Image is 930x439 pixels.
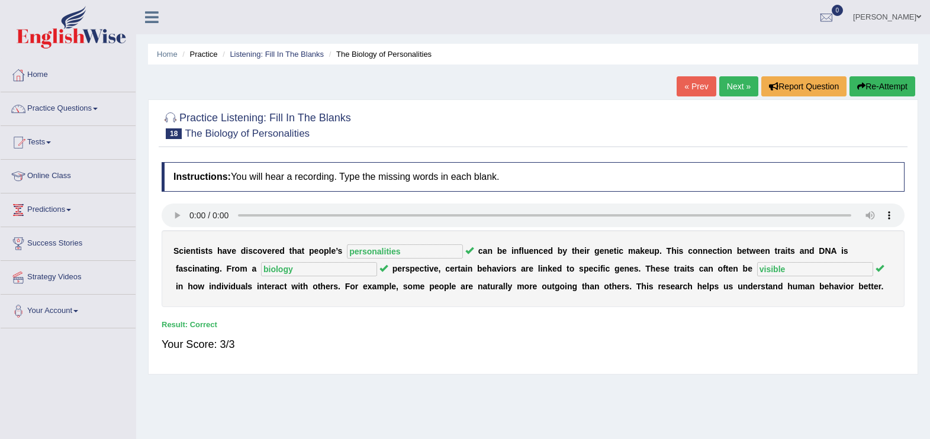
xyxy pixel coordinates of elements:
[279,282,284,291] b: c
[166,128,182,139] span: 18
[179,246,184,256] b: c
[679,246,684,256] b: s
[318,246,324,256] b: o
[521,264,526,273] b: a
[261,262,377,276] input: blank
[427,264,429,273] b: i
[355,282,358,291] b: r
[465,282,468,291] b: r
[434,264,439,273] b: e
[584,264,589,273] b: p
[413,282,420,291] b: m
[659,246,662,256] b: .
[363,282,368,291] b: e
[614,246,617,256] b: t
[455,264,458,273] b: r
[429,264,434,273] b: v
[420,282,425,291] b: e
[749,246,756,256] b: w
[397,264,402,273] b: e
[420,264,424,273] b: c
[524,282,530,291] b: o
[396,282,398,291] b: ,
[216,282,221,291] b: d
[660,264,665,273] b: s
[533,282,538,291] b: e
[1,59,136,88] a: Home
[195,264,200,273] b: n
[543,246,548,256] b: e
[634,264,639,273] b: s
[245,282,247,291] b: l
[313,282,318,291] b: o
[555,282,560,291] b: g
[253,246,258,256] b: c
[338,246,343,256] b: s
[677,246,679,256] b: i
[410,264,415,273] b: p
[645,264,651,273] b: T
[326,282,330,291] b: e
[809,246,815,256] b: d
[624,264,629,273] b: n
[728,264,733,273] b: e
[699,264,704,273] b: c
[221,282,224,291] b: i
[235,264,240,273] b: o
[483,282,488,291] b: a
[272,282,275,291] b: r
[297,246,302,256] b: a
[178,282,184,291] b: n
[267,282,272,291] b: e
[224,282,229,291] b: v
[579,264,584,273] b: s
[503,282,506,291] b: l
[376,282,384,291] b: m
[628,246,635,256] b: m
[508,282,513,291] b: y
[284,282,287,291] b: t
[639,264,641,273] b: .
[760,246,765,256] b: e
[1,193,136,223] a: Predictions
[179,264,184,273] b: a
[257,282,259,291] b: i
[1,160,136,189] a: Online Class
[712,246,717,256] b: c
[680,264,685,273] b: a
[248,246,253,256] b: s
[176,264,179,273] b: f
[298,282,300,291] b: i
[309,246,314,256] b: p
[619,246,623,256] b: c
[790,246,795,256] b: s
[333,282,338,291] b: s
[1,227,136,257] a: Success Stories
[569,264,575,273] b: o
[445,264,450,273] b: c
[336,246,337,256] b: ’
[684,264,687,273] b: i
[514,246,519,256] b: n
[543,264,548,273] b: n
[478,246,483,256] b: c
[703,264,708,273] b: a
[501,264,503,273] b: i
[606,264,610,273] b: c
[693,246,698,256] b: o
[209,282,211,291] b: i
[384,282,390,291] b: p
[671,246,677,256] b: h
[176,282,178,291] b: i
[198,246,201,256] b: i
[229,282,231,291] b: i
[207,264,210,273] b: i
[620,264,625,273] b: e
[408,282,413,291] b: o
[635,246,640,256] b: a
[231,282,236,291] b: d
[522,246,524,256] b: l
[192,264,195,273] b: i
[483,246,488,256] b: a
[831,246,837,256] b: A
